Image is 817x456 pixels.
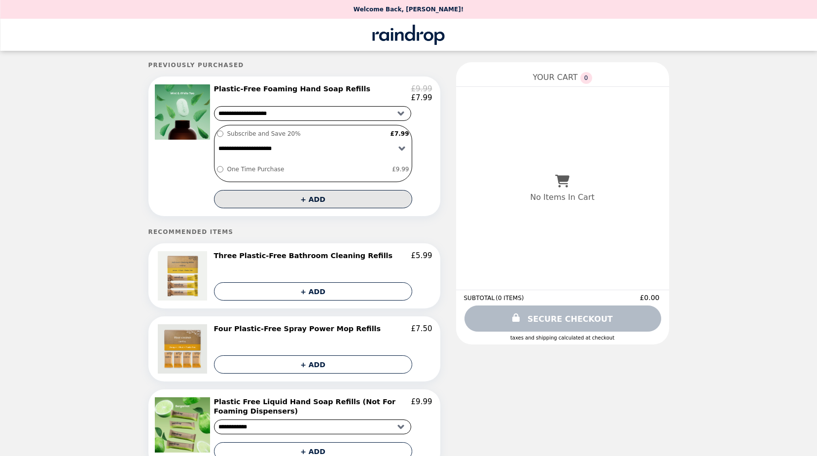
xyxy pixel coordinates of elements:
[214,251,397,260] h2: Three Plastic-Free Bathroom Cleaning Refills
[464,335,661,341] div: Taxes and Shipping calculated at checkout
[530,192,594,202] p: No Items In Cart
[155,84,213,140] img: Plastic-Free Foaming Hand Soap Refills
[214,84,374,93] h2: Plastic-Free Foaming Hand Soap Refills
[639,294,661,302] span: £0.00
[496,295,524,302] span: ( 0 ITEMS )
[214,140,412,157] select: Select a subscription option
[354,6,463,13] p: Welcome Back, [PERSON_NAME]!
[214,324,385,333] h2: Four Plastic-Free Spray Power Mop Refills
[390,163,411,175] label: £9.99
[158,324,210,374] img: Four Plastic-Free Spray Power Mop Refills
[411,84,432,93] p: £9.99
[214,282,412,301] button: + ADD
[214,355,412,374] button: + ADD
[225,128,388,140] label: Subscribe and Save 20%
[411,397,432,416] p: £9.99
[580,72,592,84] span: 0
[411,324,432,333] p: £7.50
[388,128,412,140] label: £7.99
[158,251,210,301] img: Three Plastic-Free Bathroom Cleaning Refills
[373,25,445,45] img: Brand Logo
[148,228,440,235] h5: Recommended Items
[533,73,577,82] span: YOUR CART
[214,106,411,121] select: Select a product variant
[411,93,432,102] p: £7.99
[411,251,432,260] p: £5.99
[464,295,496,302] span: SUBTOTAL
[214,419,411,434] select: Select a product variant
[214,190,412,208] button: + ADD
[148,62,440,69] h5: Previously Purchased
[214,397,411,416] h2: Plastic Free Liquid Hand Soap Refills (Not For Foaming Dispensers)
[225,163,390,175] label: One Time Purchase
[155,397,213,453] img: Plastic Free Liquid Hand Soap Refills (Not For Foaming Dispensers)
